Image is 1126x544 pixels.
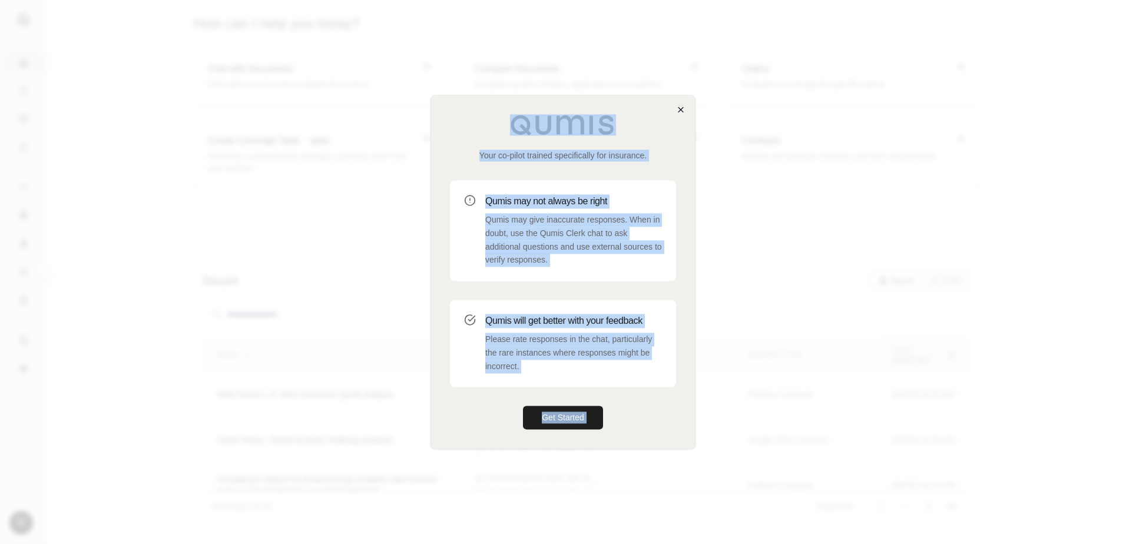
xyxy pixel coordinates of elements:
img: Qumis Logo [510,114,616,135]
p: Your co-pilot trained specifically for insurance. [450,150,676,161]
h3: Qumis will get better with your feedback [485,314,662,328]
button: Get Started [523,406,603,430]
p: Please rate responses in the chat, particularly the rare instances where responses might be incor... [485,333,662,373]
p: Qumis may give inaccurate responses. When in doubt, use the Qumis Clerk chat to ask additional qu... [485,213,662,267]
h3: Qumis may not always be right [485,194,662,208]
